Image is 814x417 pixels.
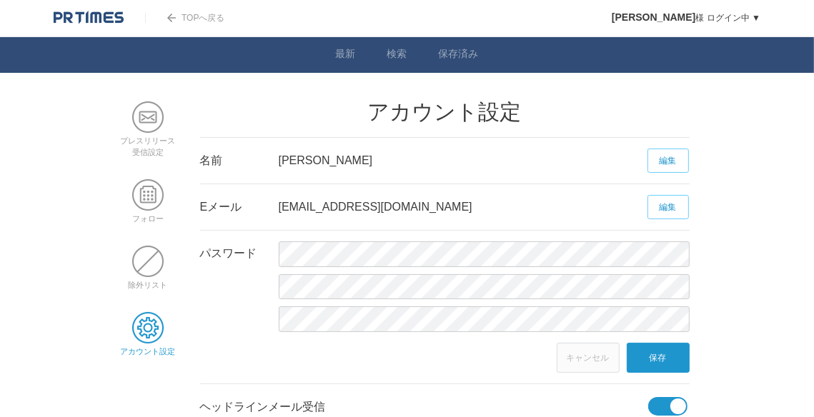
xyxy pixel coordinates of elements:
[129,270,168,289] a: 除外リスト
[132,204,164,223] a: フォロー
[121,336,176,356] a: アカウント設定
[387,48,407,63] a: 検索
[167,14,176,22] img: arrow.png
[612,13,760,23] a: [PERSON_NAME]様 ログイン中 ▼
[121,126,176,156] a: プレスリリース受信設定
[54,11,124,25] img: logo.png
[647,195,689,219] a: 編集
[279,184,648,230] div: [EMAIL_ADDRESS][DOMAIN_NAME]
[200,184,279,230] div: Eメール
[557,343,620,373] a: キャンセル
[200,138,279,184] div: 名前
[145,13,224,23] a: TOPへ戻る
[439,48,479,63] a: 保存済み
[279,138,648,184] div: [PERSON_NAME]
[647,149,689,173] a: 編集
[627,343,690,373] a: 保存
[612,11,695,23] span: [PERSON_NAME]
[200,101,690,123] h2: アカウント設定
[200,231,279,276] div: パスワード
[336,48,356,63] a: 最新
